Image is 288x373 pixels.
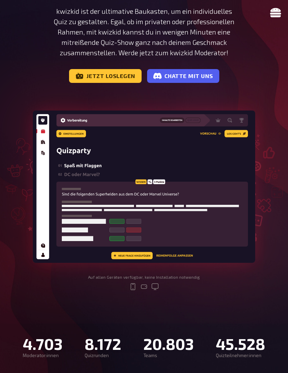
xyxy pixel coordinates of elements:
svg: mobile [129,283,137,291]
div: Moderator:innen [23,353,63,358]
p: kwizkid ist der ultimative Baukasten, um ein individuelles Quiz zu gestalten. Egal, ob im private... [33,6,255,58]
svg: tablet [140,283,148,291]
div: Teams [143,353,194,358]
div: Quizrunden [85,353,121,358]
svg: desktop [151,283,159,291]
img: kwizkid [33,111,255,263]
div: 4.703 [23,335,63,353]
div: 8.172 [85,335,121,353]
div: 45.528 [216,335,265,353]
a: Jetzt loslegen [69,69,142,83]
div: Auf allen Geräten verfügbar, keine Installation notwendig [88,275,200,280]
div: 20.803 [143,335,194,353]
div: Quizteilnehmer:innen [216,353,265,358]
a: Chatte mit uns [147,69,219,83]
